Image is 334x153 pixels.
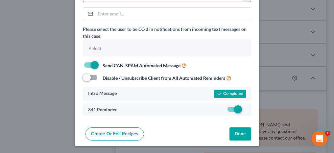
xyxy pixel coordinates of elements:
[103,75,225,81] strong: Disable / Unsubscribe Client from All Automated Reminders
[95,8,251,20] input: Enter email...
[88,106,117,113] label: 341 Reminder
[85,127,144,141] a: Create or Edit Recipes
[88,90,117,97] label: Intro Message
[214,90,246,98] div: Completed
[325,131,330,136] span: 1
[103,63,180,68] strong: Send CAN-SPAM Automated Message
[83,26,251,39] label: Please select the user to be CC-d in notifications from incoming text messages on this case:
[229,127,251,141] button: Done
[312,131,327,146] iframe: Intercom live chat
